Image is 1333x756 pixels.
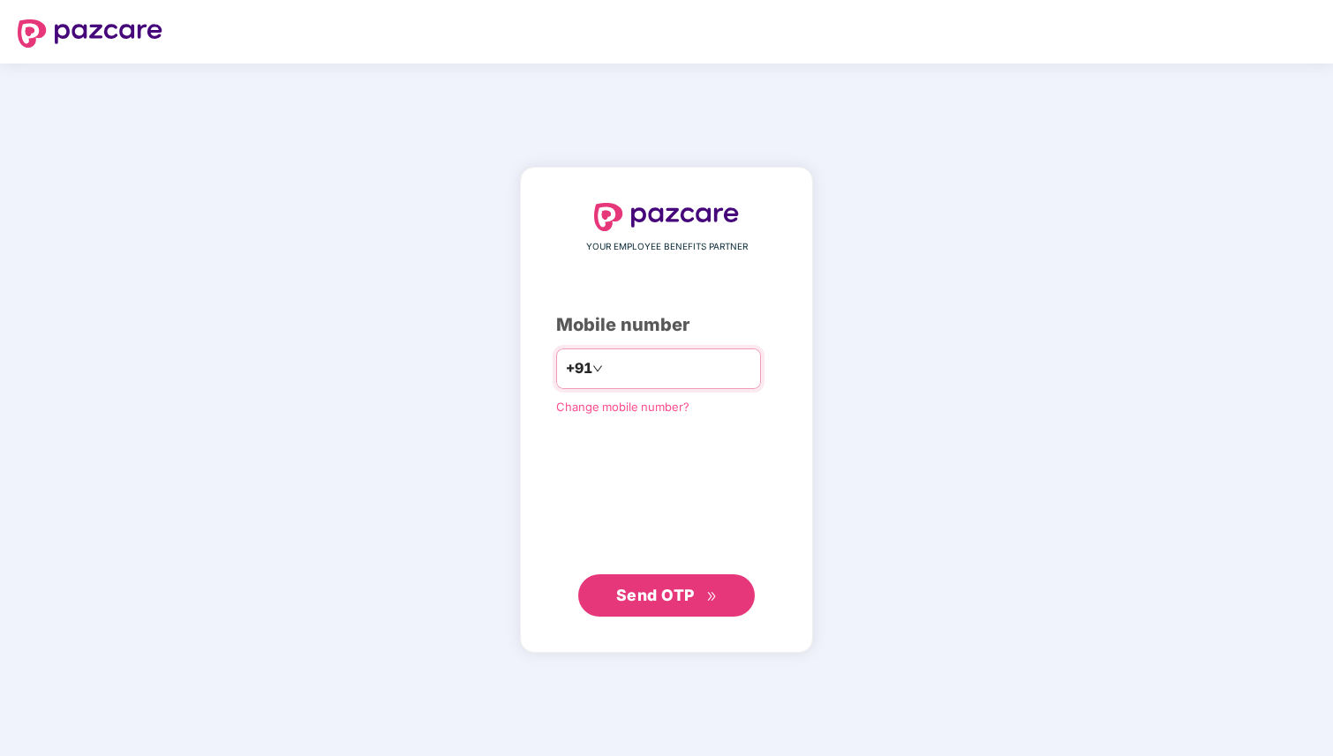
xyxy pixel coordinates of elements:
[616,586,695,604] span: Send OTP
[18,19,162,48] img: logo
[586,240,748,254] span: YOUR EMPLOYEE BENEFITS PARTNER
[594,203,739,231] img: logo
[556,400,689,414] a: Change mobile number?
[556,311,777,339] div: Mobile number
[706,591,718,603] span: double-right
[592,363,603,374] span: down
[566,357,592,379] span: +91
[578,574,755,617] button: Send OTPdouble-right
